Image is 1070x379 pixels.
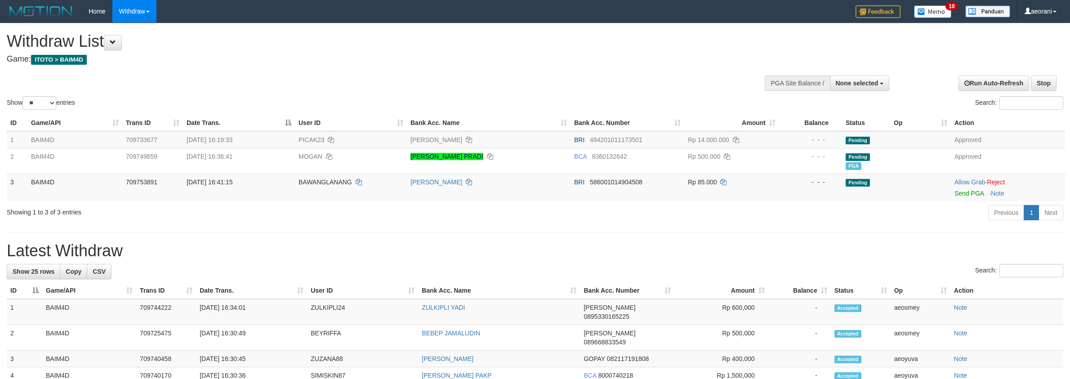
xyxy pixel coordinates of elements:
span: Rp 14.000.000 [688,136,729,143]
td: 1 [7,299,42,325]
td: BAIM4D [27,174,122,201]
td: - [768,325,831,351]
th: Balance: activate to sort column ascending [768,282,831,299]
span: [DATE] 16:36:41 [187,153,232,160]
img: Button%20Memo.svg [914,5,952,18]
div: - - - [783,152,838,161]
td: - [768,299,831,325]
span: Copy 0895330165225 to clipboard [584,313,629,320]
span: [DATE] 16:19:33 [187,136,232,143]
td: ZULKIPLI24 [307,299,418,325]
input: Search: [999,264,1063,277]
span: BCA [584,372,596,379]
span: · [954,178,987,186]
th: Amount: activate to sort column ascending [684,115,779,131]
th: Date Trans.: activate to sort column descending [183,115,295,131]
span: Accepted [834,330,861,338]
td: BAIM4D [27,131,122,148]
span: Pending [846,179,870,187]
td: Approved [951,148,1065,174]
a: Copy [60,264,87,279]
a: ZULKIPLI YADI [422,304,465,311]
span: Marked by aeoyuva [846,162,861,170]
a: Note [954,372,967,379]
span: 709749659 [126,153,157,160]
td: BAIM4D [27,148,122,174]
th: Status [842,115,890,131]
div: - - - [783,135,838,144]
th: Bank Acc. Name: activate to sort column ascending [418,282,580,299]
span: BRI [574,136,584,143]
h1: Latest Withdraw [7,242,1063,260]
span: Copy 484201011173501 to clipboard [590,136,642,143]
td: 3 [7,174,27,201]
td: aeosmey [891,299,950,325]
a: BEBEP JAMALUDIN [422,330,480,337]
a: [PERSON_NAME] PRADI [410,153,483,160]
span: BAWANGLANANG [299,178,352,186]
div: Showing 1 to 3 of 3 entries [7,204,439,217]
label: Search: [975,264,1063,277]
span: GOPAY [584,355,605,362]
button: None selected [830,76,890,91]
span: [PERSON_NAME] [584,304,635,311]
th: Action [950,282,1063,299]
a: Note [954,304,967,311]
select: Showentries [22,96,56,110]
th: Game/API: activate to sort column ascending [27,115,122,131]
td: BAIM4D [42,351,136,367]
a: CSV [87,264,111,279]
td: aeoyuva [891,351,950,367]
label: Search: [975,96,1063,110]
th: User ID: activate to sort column ascending [295,115,407,131]
th: Status: activate to sort column ascending [831,282,891,299]
th: User ID: activate to sort column ascending [307,282,418,299]
span: [DATE] 16:41:15 [187,178,232,186]
a: Note [954,355,967,362]
span: Copy [66,268,81,275]
td: ZUZANA88 [307,351,418,367]
span: PICAK23 [299,136,325,143]
th: Action [951,115,1065,131]
td: [DATE] 16:30:45 [196,351,307,367]
span: [PERSON_NAME] [584,330,635,337]
h1: Withdraw List [7,32,704,50]
input: Search: [999,96,1063,110]
th: Game/API: activate to sort column ascending [42,282,136,299]
td: Rp 400,000 [674,351,768,367]
span: Accepted [834,304,861,312]
td: 709725475 [136,325,196,351]
span: BRI [574,178,584,186]
span: 709733677 [126,136,157,143]
td: Rp 600,000 [674,299,768,325]
td: · [951,174,1065,201]
span: Copy 586001014904508 to clipboard [590,178,642,186]
td: 709744222 [136,299,196,325]
th: Trans ID: activate to sort column ascending [122,115,183,131]
th: Date Trans.: activate to sort column ascending [196,282,307,299]
span: Copy 089668833549 to clipboard [584,339,625,346]
a: 1 [1024,205,1039,220]
a: Stop [1031,76,1057,91]
td: 1 [7,131,27,148]
td: 709740458 [136,351,196,367]
span: Rp 500.000 [688,153,720,160]
span: Show 25 rows [13,268,54,275]
td: BAIM4D [42,299,136,325]
a: Note [991,190,1004,197]
span: CSV [93,268,106,275]
td: 2 [7,325,42,351]
a: [PERSON_NAME] [422,355,473,362]
span: Pending [846,153,870,161]
a: Run Auto-Refresh [959,76,1029,91]
h4: Game: [7,55,704,64]
a: Reject [987,178,1005,186]
a: Previous [988,205,1024,220]
td: Approved [951,131,1065,148]
a: Send PGA [954,190,984,197]
th: Balance [779,115,842,131]
label: Show entries [7,96,75,110]
th: ID: activate to sort column descending [7,282,42,299]
th: Trans ID: activate to sort column ascending [136,282,196,299]
td: BAIM4D [42,325,136,351]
